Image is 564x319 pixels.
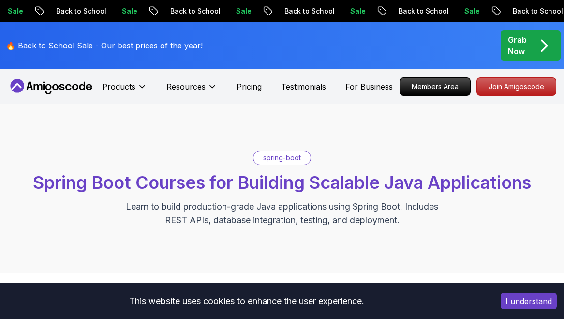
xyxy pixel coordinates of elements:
[119,200,445,227] p: Learn to build production-grade Java applications using Spring Boot. Includes REST APIs, database...
[166,81,206,92] p: Resources
[103,6,169,16] p: Back to School
[7,290,486,312] div: This website uses cookies to enhance the user experience.
[55,6,86,16] p: Sale
[263,153,301,163] p: spring-boot
[477,78,556,95] p: Join Amigoscode
[508,34,527,57] p: Grab Now
[281,81,326,92] a: Testimonials
[237,81,262,92] a: Pricing
[166,81,217,100] button: Resources
[400,78,470,95] p: Members Area
[476,77,556,96] a: Join Amigoscode
[511,6,542,16] p: Sale
[397,6,428,16] p: Sale
[400,77,471,96] a: Members Area
[169,6,200,16] p: Sale
[102,81,147,100] button: Products
[283,6,314,16] p: Sale
[6,40,203,51] p: 🔥 Back to School Sale - Our best prices of the year!
[445,6,511,16] p: Back to School
[501,293,557,309] button: Accept cookies
[331,6,397,16] p: Back to School
[102,81,135,92] p: Products
[33,172,531,193] span: Spring Boot Courses for Building Scalable Java Applications
[345,81,393,92] a: For Business
[217,6,283,16] p: Back to School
